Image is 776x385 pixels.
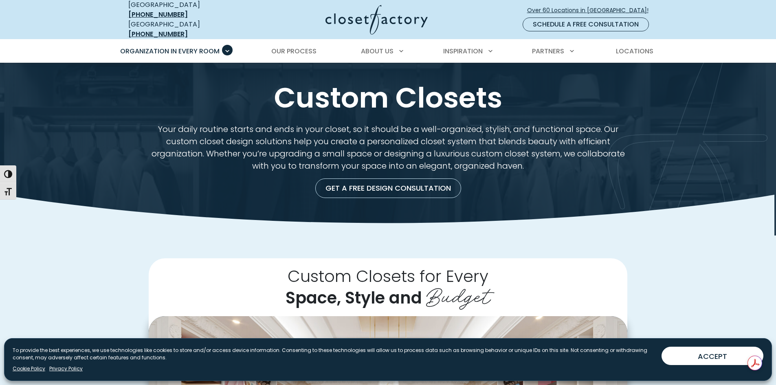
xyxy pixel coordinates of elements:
span: Space, Style and [286,286,422,309]
span: Budget [426,278,490,310]
p: Your daily routine starts and ends in your closet, so it should be a well-organized, stylish, and... [149,123,627,172]
a: Cookie Policy [13,365,45,372]
h1: Custom Closets [127,82,650,113]
span: Partners [532,46,564,56]
a: Get a Free Design Consultation [315,178,461,198]
span: Our Process [271,46,317,56]
span: About Us [361,46,393,56]
a: Privacy Policy [49,365,83,372]
a: Schedule a Free Consultation [523,18,649,31]
span: Organization in Every Room [120,46,220,56]
img: Closet Factory Logo [325,5,428,35]
span: Inspiration [443,46,483,56]
a: Over 60 Locations in [GEOGRAPHIC_DATA]! [527,3,655,18]
span: Locations [616,46,653,56]
div: [GEOGRAPHIC_DATA] [128,20,246,39]
button: ACCEPT [662,347,763,365]
span: Custom Closets for Every [288,265,488,288]
a: [PHONE_NUMBER] [128,10,188,19]
nav: Primary Menu [114,40,662,63]
a: [PHONE_NUMBER] [128,29,188,39]
p: To provide the best experiences, we use technologies like cookies to store and/or access device i... [13,347,655,361]
span: Over 60 Locations in [GEOGRAPHIC_DATA]! [527,6,655,15]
